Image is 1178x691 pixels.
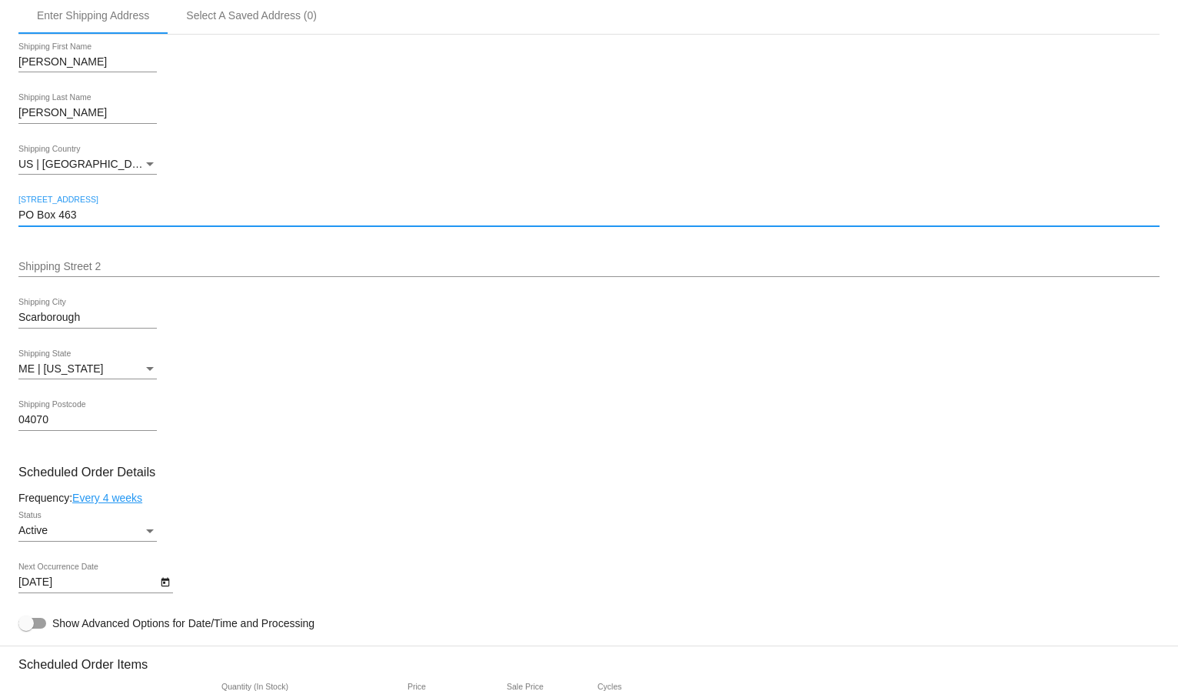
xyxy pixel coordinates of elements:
[186,9,317,22] div: Select A Saved Address (0)
[18,362,103,375] span: ME | [US_STATE]
[18,312,157,324] input: Shipping City
[18,158,155,170] span: US | [GEOGRAPHIC_DATA]
[157,573,173,589] button: Open calendar
[18,159,157,171] mat-select: Shipping Country
[18,414,157,426] input: Shipping Postcode
[18,363,157,376] mat-select: Shipping State
[72,492,142,504] a: Every 4 weeks
[18,524,48,536] span: Active
[18,465,1160,479] h3: Scheduled Order Details
[18,107,157,119] input: Shipping Last Name
[18,576,157,589] input: Next Occurrence Date
[18,525,157,537] mat-select: Status
[18,209,1160,222] input: Shipping Street 1
[52,616,314,631] span: Show Advanced Options for Date/Time and Processing
[18,492,1160,504] div: Frequency:
[37,9,149,22] div: Enter Shipping Address
[18,56,157,68] input: Shipping First Name
[18,261,1160,273] input: Shipping Street 2
[18,646,1160,672] h3: Scheduled Order Items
